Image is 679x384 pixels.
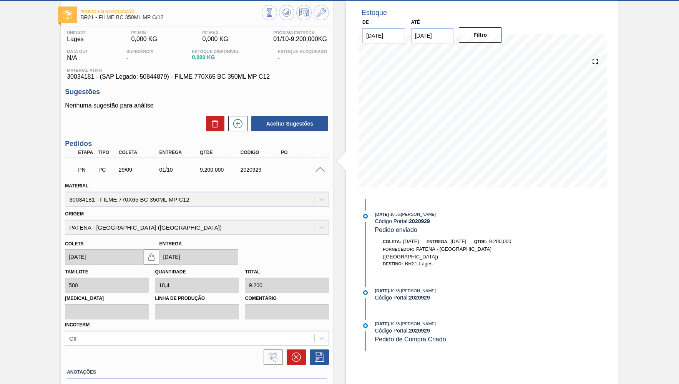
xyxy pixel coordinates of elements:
div: Tipo [96,150,117,155]
div: Pedido de Compra [96,167,117,173]
span: Pedido enviado [375,227,417,233]
button: Visão Geral dos Estoques [262,5,277,20]
span: 0,000 KG [202,36,228,43]
label: Anotações [67,367,327,378]
label: Entrega [159,241,182,247]
span: BR21-Lages [405,261,433,266]
label: Incoterm [65,322,90,328]
label: Total [245,269,260,275]
button: Filtro [459,27,501,43]
img: atual [363,323,368,328]
span: Pedido em Negociação [80,9,262,14]
span: Lages [67,36,86,43]
input: dd/mm/yyyy [362,28,405,43]
div: - [125,49,155,61]
span: Destino: [383,262,403,266]
label: Coleta [65,241,83,247]
label: [MEDICAL_DATA] [65,293,149,304]
label: Tam lote [65,269,88,275]
span: 30034181 - (SAP Legado: 50844879) - FILME 770X65 BC 350ML MP C12 [67,73,327,80]
span: Material ativo [67,68,327,73]
span: Suficiência [126,49,153,54]
button: Aceitar Sugestões [251,116,328,131]
span: Estoque Disponível [192,49,239,54]
input: dd/mm/yyyy [65,249,144,265]
span: [DATE] [450,238,466,244]
div: Estoque [362,9,387,17]
span: Data out [67,49,88,54]
button: locked [144,249,159,265]
label: Comentário [245,293,329,304]
span: Coleta: [383,239,401,244]
strong: 2020929 [409,295,430,301]
div: Cancelar pedido [283,349,306,365]
h3: Pedidos [65,140,329,148]
span: BR21 - FILME BC 350ML MP C/12 [80,15,262,20]
label: Quantidade [155,269,186,275]
p: PN [78,167,95,173]
span: [DATE] [375,321,389,326]
img: atual [363,290,368,295]
span: 9.200,000 [489,238,511,244]
div: Pedido em Negociação [76,161,97,178]
div: Nova sugestão [224,116,247,131]
span: - 10:35 [389,322,400,326]
button: Ir ao Master Data / Geral [314,5,329,20]
span: [DATE] [375,212,389,217]
span: [DATE] [375,288,389,293]
h3: Sugestões [65,88,329,96]
div: Código Portal: [375,295,558,301]
label: Origem [65,211,84,217]
div: Informar alteração no pedido [260,349,283,365]
div: Código [239,150,284,155]
label: De [362,20,369,25]
div: Salvar Pedido [306,349,329,365]
span: PE MIN [131,30,158,35]
div: Código Portal: [375,328,558,334]
div: CIF [69,335,78,341]
div: Etapa [76,150,97,155]
div: Código Portal: [375,218,558,224]
div: - [276,49,329,61]
p: Nenhuma sugestão para análise [65,102,329,109]
span: - 10:35 [389,289,400,293]
span: 01/10 - 9.200,000 KG [273,36,327,43]
span: PATENA - [GEOGRAPHIC_DATA] ([GEOGRAPHIC_DATA]) [383,246,491,260]
div: N/A [65,49,90,61]
span: [DATE] [403,238,419,244]
button: Atualizar Gráfico [279,5,294,20]
span: Pedido de Compra Criado [375,336,446,343]
div: Excluir Sugestões [202,116,224,131]
span: Entrega: [427,239,448,244]
img: Ícone [63,10,72,20]
div: Entrega [157,150,203,155]
span: Unidade [67,30,86,35]
span: 0,000 KG [192,55,239,60]
span: Qtde: [474,239,487,244]
div: Coleta [117,150,162,155]
span: PE MAX [202,30,228,35]
span: : [PERSON_NAME] [400,288,436,293]
div: 9.200,000 [198,167,243,173]
img: atual [363,214,368,218]
span: : [PERSON_NAME] [400,321,436,326]
strong: 2020929 [409,328,430,334]
div: 2020929 [239,167,284,173]
label: Até [411,20,420,25]
img: locked [147,252,156,262]
span: - 10:35 [389,212,400,217]
span: : [PERSON_NAME] [400,212,436,217]
span: Estoque Bloqueado [278,49,327,54]
div: Qtde [198,150,243,155]
label: Linha de Produção [155,293,239,304]
input: dd/mm/yyyy [159,249,238,265]
span: Próxima Entrega [273,30,327,35]
span: Fornecedor: [383,247,414,252]
button: Programar Estoque [296,5,312,20]
label: Material [65,183,88,189]
span: 0,000 KG [131,36,158,43]
div: PO [279,150,324,155]
input: dd/mm/yyyy [411,28,454,43]
div: 29/09/2025 [117,167,162,173]
div: 01/10/2025 [157,167,203,173]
